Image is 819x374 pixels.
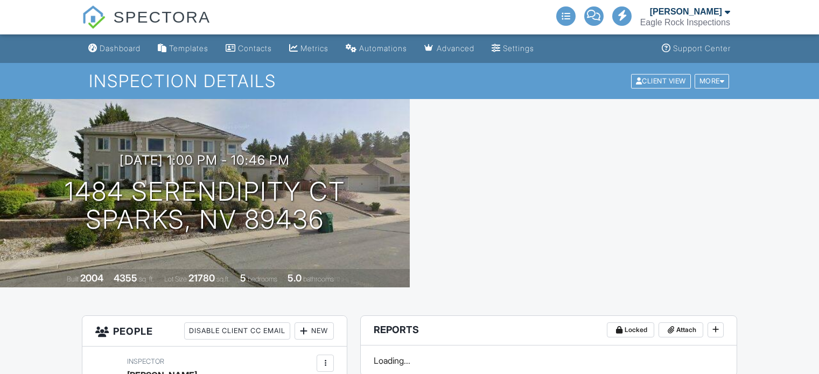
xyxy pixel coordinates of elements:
a: Dashboard [84,39,145,59]
span: bedrooms [248,275,277,283]
span: Inspector [127,357,164,365]
span: bathrooms [303,275,334,283]
a: Settings [487,39,538,59]
div: Disable Client CC Email [184,322,290,340]
a: Contacts [221,39,276,59]
div: New [295,322,334,340]
h1: 1484 Serendipity Ct Sparks, NV 89436 [65,178,345,235]
span: Built [67,275,79,283]
h3: [DATE] 1:00 pm - 10:46 pm [120,153,290,167]
div: 5.0 [288,272,302,284]
img: The Best Home Inspection Software - Spectora [82,5,106,29]
div: [PERSON_NAME] [650,6,722,17]
span: sq. ft. [139,275,154,283]
div: 2004 [80,272,103,284]
div: 4355 [114,272,137,284]
a: Client View [630,76,694,84]
span: Lot Size [164,275,187,283]
div: Settings [503,44,534,53]
div: Advanced [437,44,474,53]
div: Client View [631,74,691,88]
div: More [695,74,730,88]
div: Metrics [300,44,328,53]
a: Metrics [285,39,333,59]
a: Templates [153,39,213,59]
div: Dashboard [100,44,141,53]
a: Support Center [657,39,735,59]
div: Templates [169,44,208,53]
h3: People [82,316,347,347]
a: SPECTORA [82,16,211,36]
a: Advanced [420,39,479,59]
span: sq.ft. [216,275,230,283]
div: Support Center [673,44,731,53]
div: Contacts [238,44,272,53]
span: SPECTORA [114,5,211,28]
div: 5 [240,272,246,284]
div: Automations [359,44,407,53]
div: Eagle Rock Inspections [640,17,730,28]
a: Automations (Advanced) [341,39,411,59]
div: 21780 [188,272,215,284]
h1: Inspection Details [89,72,730,90]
